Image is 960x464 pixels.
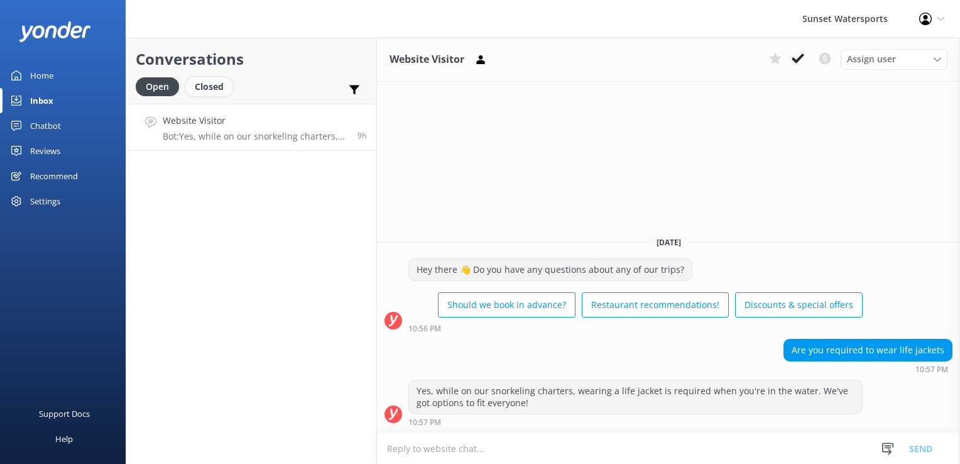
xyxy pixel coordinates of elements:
div: Help [55,426,73,451]
div: Oct 02 2025 09:57pm (UTC -05:00) America/Cancun [783,365,952,373]
div: Open [136,77,179,96]
div: Chatbot [30,113,61,138]
div: Are you required to wear life jackets [784,340,952,361]
div: Hey there 👋 Do you have any questions about any of our trips? [409,259,692,280]
a: Website VisitorBot:Yes, while on our snorkeling charters, wearing a life jacket is required when ... [126,104,376,151]
h3: Website Visitor [390,52,464,68]
div: Settings [30,189,60,214]
p: Bot: Yes, while on our snorkeling charters, wearing a life jacket is required when you're in the ... [163,131,348,142]
a: Open [136,79,185,93]
div: Yes, while on our snorkeling charters, wearing a life jacket is required when you're in the water... [409,380,862,414]
div: Recommend [30,163,78,189]
strong: 10:56 PM [408,325,441,333]
div: Support Docs [39,401,90,426]
button: Discounts & special offers [735,292,863,318]
h2: Conversations [136,47,367,71]
div: Home [30,63,53,88]
a: Closed [185,79,239,93]
img: yonder-white-logo.png [19,21,91,42]
div: Oct 02 2025 09:57pm (UTC -05:00) America/Cancun [408,417,863,426]
div: Oct 02 2025 09:56pm (UTC -05:00) America/Cancun [408,324,863,333]
div: Assign User [841,49,947,69]
h4: Website Visitor [163,114,348,128]
span: [DATE] [649,237,689,248]
button: Restaurant recommendations! [582,292,729,318]
strong: 10:57 PM [408,419,441,426]
div: Inbox [30,88,53,113]
div: Closed [185,77,233,96]
span: Oct 02 2025 09:57pm (UTC -05:00) America/Cancun [357,130,367,141]
span: Assign user [847,52,896,66]
button: Should we book in advance? [438,292,575,318]
strong: 10:57 PM [915,366,948,373]
div: Reviews [30,138,60,163]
